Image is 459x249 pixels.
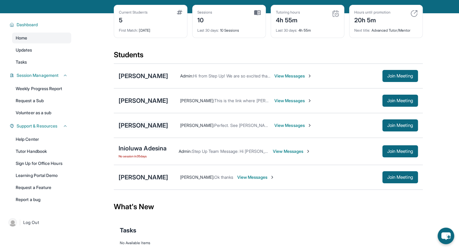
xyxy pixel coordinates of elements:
[14,123,68,129] button: Support & Resources
[274,98,312,104] span: View Messages
[179,149,192,154] span: Admin :
[382,171,418,183] button: Join Meeting
[332,10,339,17] img: card
[197,10,212,15] div: Sessions
[276,28,298,33] span: Last 30 days :
[274,122,312,128] span: View Messages
[120,241,417,245] div: No Available Items
[114,50,423,63] div: Students
[387,99,413,102] span: Join Meeting
[180,123,214,128] span: [PERSON_NAME] :
[306,149,311,154] img: Chevron-Right
[16,47,32,53] span: Updates
[273,148,311,154] span: View Messages
[197,15,212,24] div: 10
[12,146,71,157] a: Tutor Handbook
[114,194,423,220] div: What's New
[354,28,371,33] span: Next title :
[382,70,418,82] button: Join Meeting
[274,73,312,79] span: View Messages
[382,119,418,131] button: Join Meeting
[214,123,283,128] span: Perfect. See [PERSON_NAME] then!
[12,57,71,68] a: Tasks
[14,72,68,78] button: Session Management
[6,216,71,229] a: |Log Out
[12,33,71,43] a: Home
[438,228,454,244] button: chat-button
[19,219,21,226] span: |
[387,124,413,127] span: Join Meeting
[119,96,168,105] div: [PERSON_NAME]
[307,74,312,78] img: Chevron-Right
[12,107,71,118] a: Volunteer as a sub
[237,174,275,180] span: View Messages
[12,182,71,193] a: Request a Feature
[177,10,182,15] img: card
[387,175,413,179] span: Join Meeting
[119,121,168,130] div: [PERSON_NAME]
[307,98,312,103] img: Chevron-Right
[12,134,71,145] a: Help Center
[276,24,339,33] div: 4h 55m
[119,10,148,15] div: Current Students
[214,175,234,180] span: Ok thanks
[382,95,418,107] button: Join Meeting
[354,10,390,15] div: Hours until promotion
[354,15,390,24] div: 20h 5m
[180,175,214,180] span: [PERSON_NAME] :
[354,24,418,33] div: Advanced Tutor/Mentor
[12,158,71,169] a: Sign Up for Office Hours
[17,22,38,28] span: Dashboard
[119,15,148,24] div: 5
[197,28,219,33] span: Last 30 days :
[276,10,300,15] div: Tutoring hours
[119,154,167,159] span: No session in 35 days
[14,22,68,28] button: Dashboard
[16,35,27,41] span: Home
[17,123,57,129] span: Support & Resources
[387,150,413,153] span: Join Meeting
[12,45,71,55] a: Updates
[12,170,71,181] a: Learning Portal Demo
[12,194,71,205] a: Report a bug
[119,144,167,153] div: Inioluwa Adesina
[270,175,275,180] img: Chevron-Right
[120,226,136,235] span: Tasks
[119,72,168,80] div: [PERSON_NAME]
[12,83,71,94] a: Weekly Progress Report
[23,219,39,225] span: Log Out
[197,24,261,33] div: 10 Sessions
[119,173,168,181] div: [PERSON_NAME]
[382,145,418,157] button: Join Meeting
[8,218,17,227] img: user-img
[307,123,312,128] img: Chevron-Right
[180,73,193,78] span: Admin :
[17,72,59,78] span: Session Management
[12,95,71,106] a: Request a Sub
[276,15,300,24] div: 4h 55m
[410,10,418,17] img: card
[180,98,214,103] span: [PERSON_NAME] :
[16,59,27,65] span: Tasks
[119,24,182,33] div: [DATE]
[254,10,261,15] img: card
[119,28,138,33] span: First Match :
[387,74,413,78] span: Join Meeting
